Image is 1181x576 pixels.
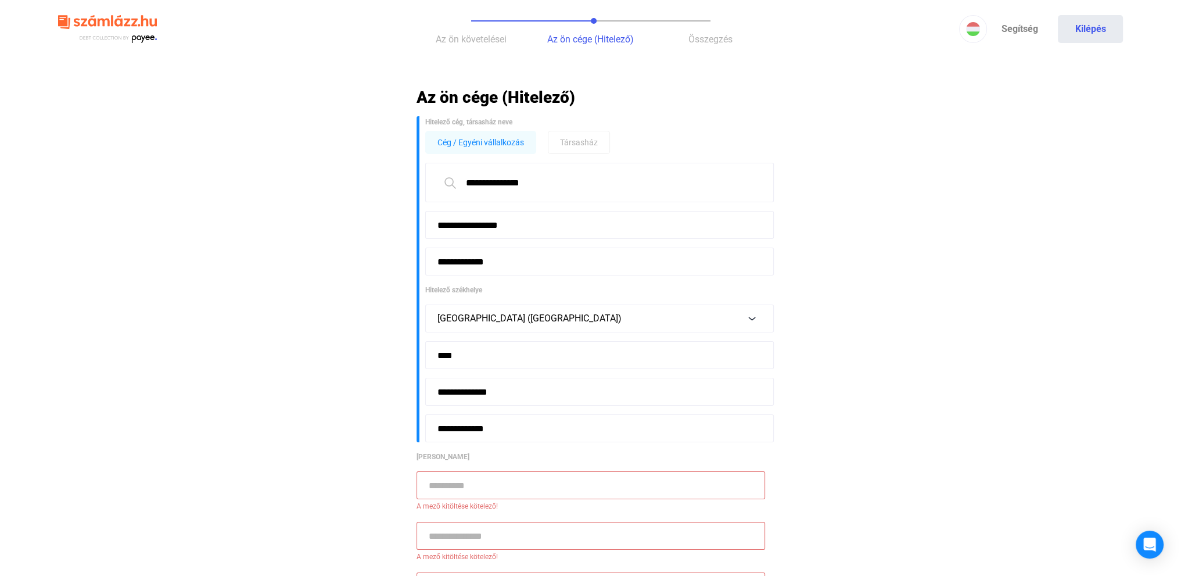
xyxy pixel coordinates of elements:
button: Cég / Egyéni vállalkozás [425,131,536,154]
button: Kilépés [1058,15,1123,43]
div: [PERSON_NAME] [417,451,765,463]
span: A mező kitöltése kötelező! [417,550,765,564]
span: Összegzés [688,34,733,45]
button: [GEOGRAPHIC_DATA] ([GEOGRAPHIC_DATA]) [425,305,774,332]
button: HU [959,15,987,43]
div: Open Intercom Messenger [1136,531,1164,559]
span: [GEOGRAPHIC_DATA] ([GEOGRAPHIC_DATA]) [437,313,622,324]
span: A mező kitöltése kötelező! [417,499,765,513]
div: Hitelező cég, társasház neve [425,116,765,128]
img: szamlazzhu-logo [58,10,157,48]
span: Az ön cége (Hitelező) [547,34,634,45]
span: Cég / Egyéni vállalkozás [437,135,524,149]
h2: Az ön cége (Hitelező) [417,87,765,108]
button: Társasház [548,131,610,154]
span: Az ön követelései [436,34,507,45]
div: Hitelező székhelye [425,284,765,296]
img: HU [966,22,980,36]
a: Segítség [987,15,1052,43]
span: Társasház [560,135,598,149]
